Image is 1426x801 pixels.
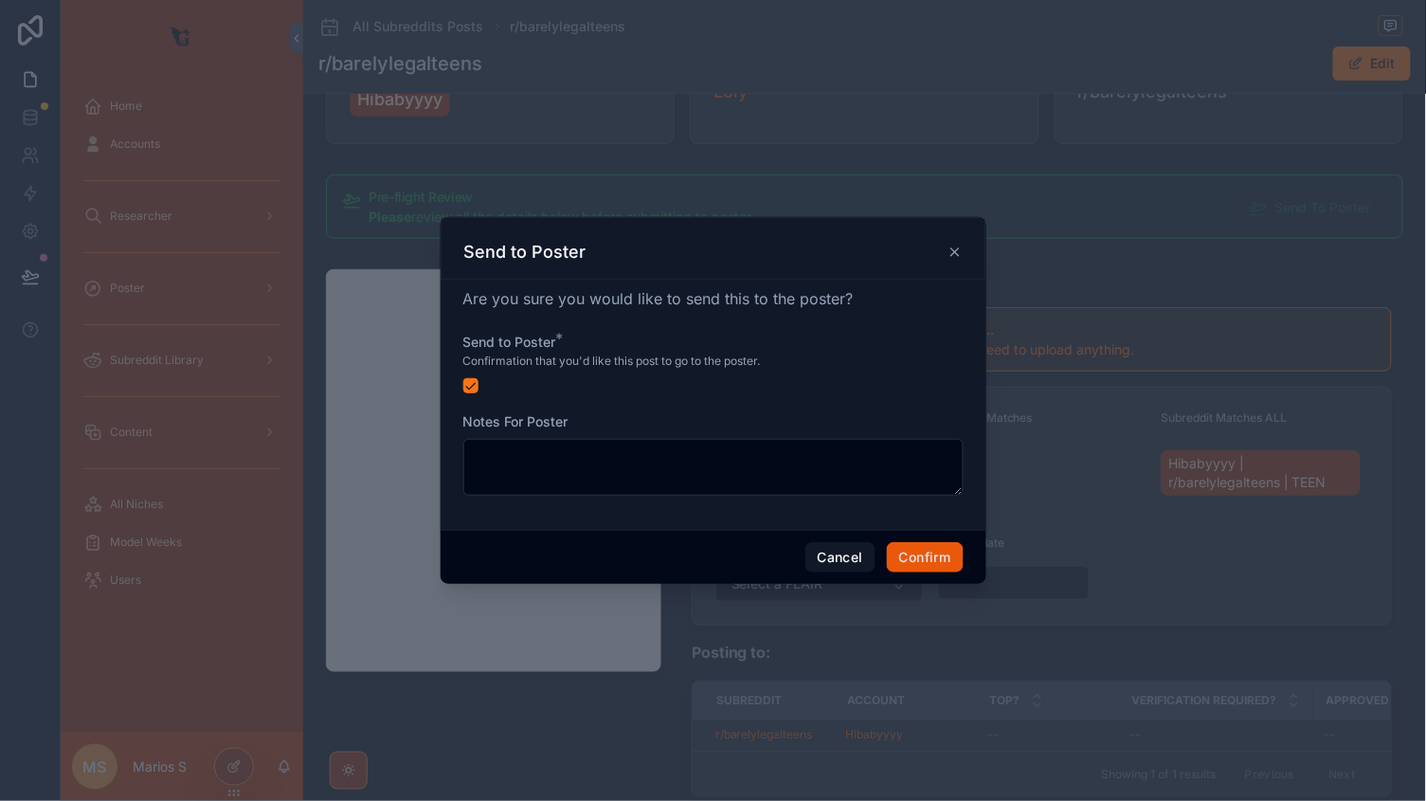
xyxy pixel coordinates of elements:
[887,542,963,573] button: Confirm
[464,241,587,264] h3: Send to Poster
[463,354,761,369] span: Confirmation that you'd like this post to go to the poster.
[463,289,854,308] span: Are you sure you would like to send this to the poster?
[805,542,875,573] button: Cancel
[463,413,569,429] span: Notes For Poster
[463,334,556,350] span: Send to Poster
